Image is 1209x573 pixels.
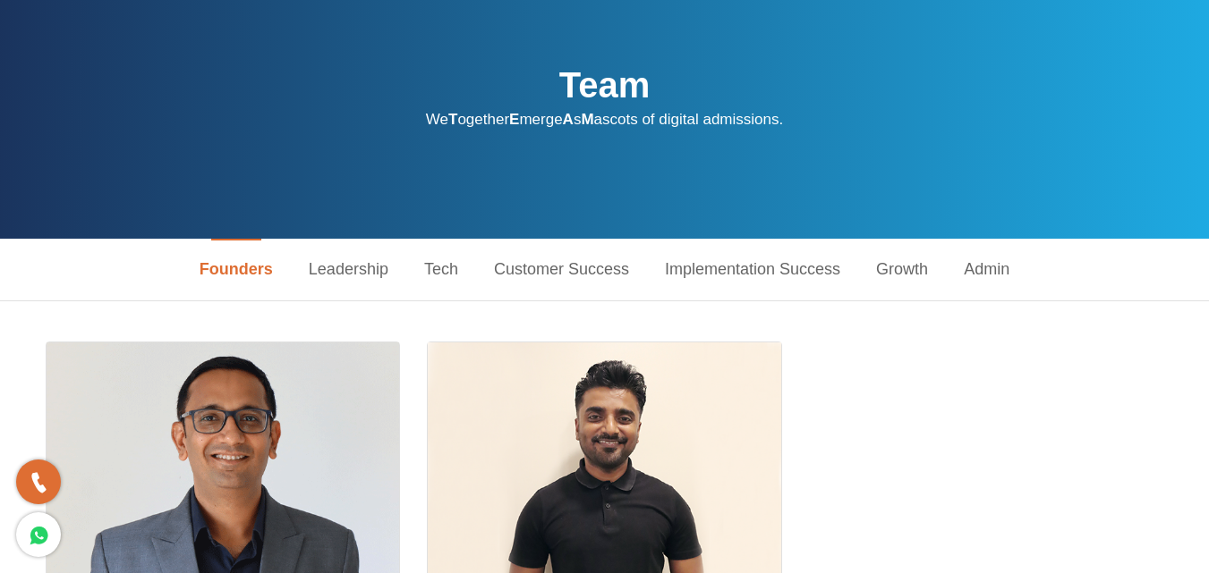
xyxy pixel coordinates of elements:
[291,239,406,300] a: Leadership
[509,111,519,128] strong: E
[563,111,574,128] strong: A
[647,239,858,300] a: Implementation Success
[581,111,593,128] strong: M
[406,239,476,300] a: Tech
[946,239,1027,300] a: Admin
[858,239,946,300] a: Growth
[476,239,647,300] a: Customer Success
[559,65,651,105] strong: Team
[182,239,291,300] a: Founders
[448,111,457,128] strong: T
[426,106,783,132] p: We ogether merge s ascots of digital admissions.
